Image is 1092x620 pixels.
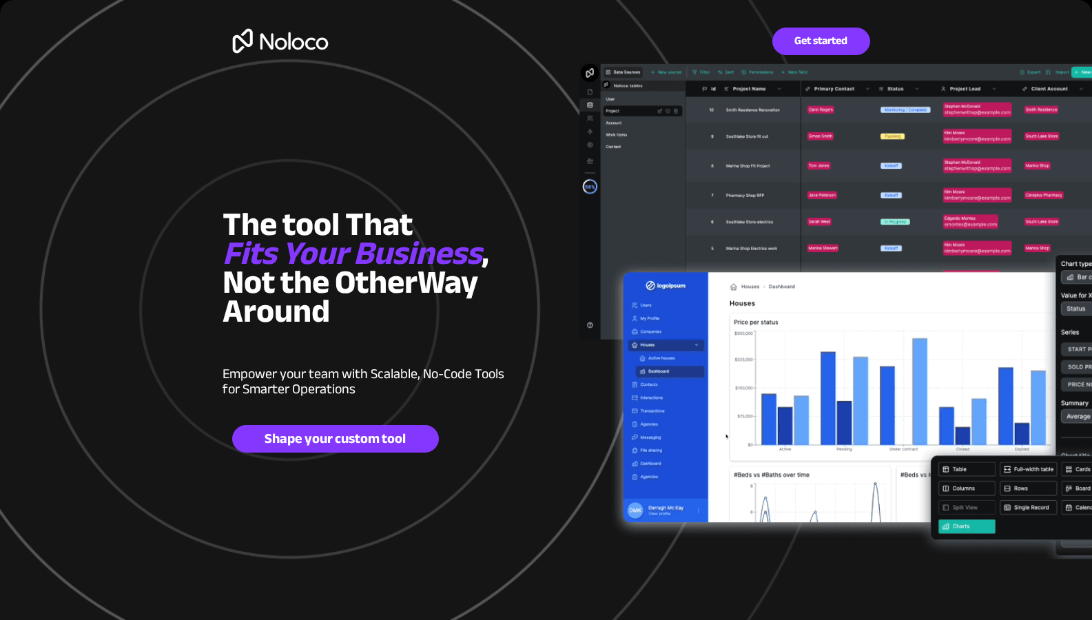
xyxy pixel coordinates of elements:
[223,361,504,402] span: ble, No-Code Tools for Smarter Operations
[223,251,478,342] span: Way Around
[223,223,276,285] em: Fits
[233,431,438,447] span: Shape your custom tool
[223,361,400,386] span: Empower your team with Scala
[223,194,418,256] span: The tool That
[282,223,482,285] em: Your Business
[223,223,489,313] span: , Not the O
[773,34,869,48] span: Get started
[232,425,439,453] a: Shape your custom tool
[356,251,418,313] span: ther
[772,28,870,55] a: Get started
